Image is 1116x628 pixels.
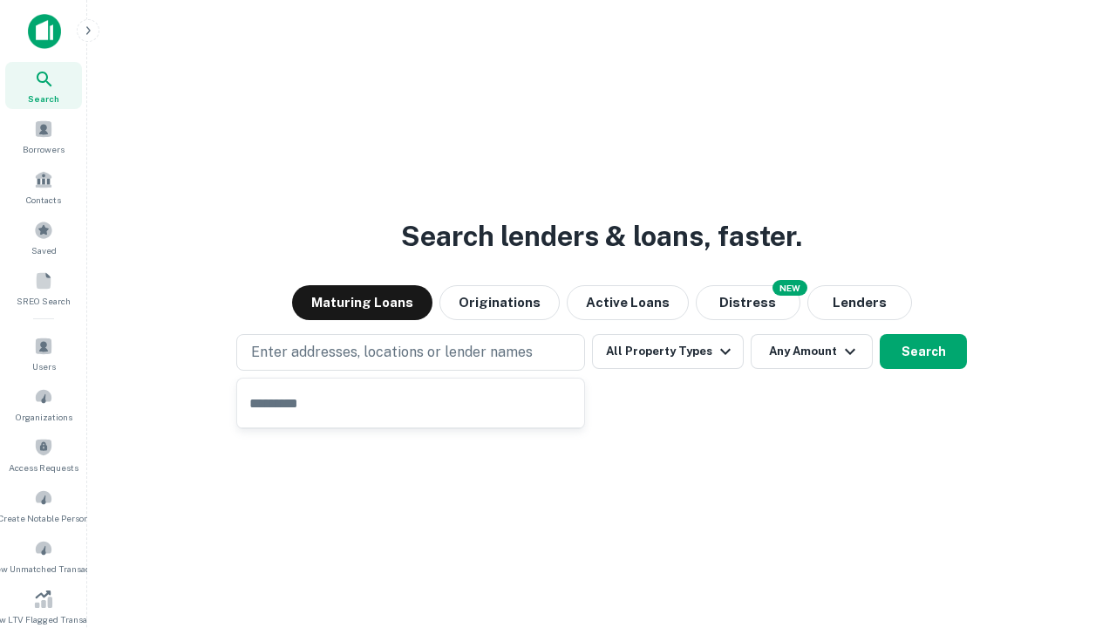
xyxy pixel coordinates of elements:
[5,481,82,529] a: Create Notable Person
[880,334,967,369] button: Search
[5,431,82,478] a: Access Requests
[251,342,533,363] p: Enter addresses, locations or lender names
[772,280,807,296] div: NEW
[17,294,71,308] span: SREO Search
[32,359,56,373] span: Users
[5,163,82,210] a: Contacts
[5,532,82,579] a: Review Unmatched Transactions
[292,285,432,320] button: Maturing Loans
[751,334,873,369] button: Any Amount
[28,92,59,106] span: Search
[5,330,82,377] a: Users
[439,285,560,320] button: Originations
[5,264,82,311] a: SREO Search
[1029,488,1116,572] iframe: Chat Widget
[26,193,61,207] span: Contacts
[9,461,78,474] span: Access Requests
[401,215,802,257] h3: Search lenders & loans, faster.
[28,14,61,49] img: capitalize-icon.png
[5,113,82,160] a: Borrowers
[5,62,82,109] a: Search
[567,285,689,320] button: Active Loans
[696,285,800,320] button: Search distressed loans with lien and other non-mortgage details.
[592,334,744,369] button: All Property Types
[16,410,72,424] span: Organizations
[23,142,65,156] span: Borrowers
[5,380,82,427] a: Organizations
[236,334,585,371] button: Enter addresses, locations or lender names
[5,214,82,261] a: Saved
[31,243,57,257] span: Saved
[807,285,912,320] button: Lenders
